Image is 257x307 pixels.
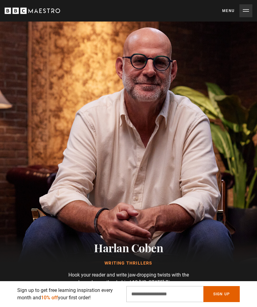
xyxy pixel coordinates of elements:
[222,4,252,17] button: Toggle navigation
[35,260,222,266] h1: Writing Thrillers
[5,6,60,15] svg: BBC Maestro
[203,286,240,302] button: Sign Up
[17,287,119,301] p: Sign up to get free learning inspiration every month and your first order!
[35,240,222,255] h2: Harlan Coben
[41,295,58,301] span: 10% off
[67,271,190,293] p: Hook your reader and write jaw-dropping twists with the legendary author behind 10 [US_STATE] Tim...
